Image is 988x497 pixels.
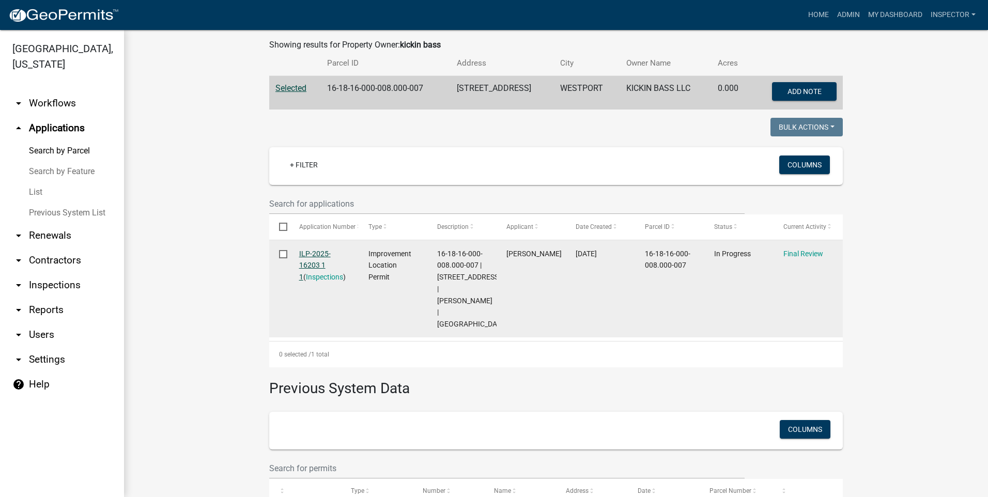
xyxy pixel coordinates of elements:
i: arrow_drop_down [12,229,25,242]
span: Improvement Location Permit [368,250,411,282]
span: Application Number [299,223,356,230]
datatable-header-cell: Date Created [566,214,635,239]
datatable-header-cell: Applicant [497,214,566,239]
span: Applicant [506,223,533,230]
th: Owner Name [620,51,712,75]
i: arrow_drop_down [12,279,25,291]
i: arrow_drop_down [12,329,25,341]
td: [STREET_ADDRESS] [451,76,554,110]
span: Name [494,487,511,494]
i: arrow_drop_down [12,97,25,110]
div: Showing results for Property Owner: [269,39,843,51]
input: Search for permits [269,458,745,479]
td: 0.000 [712,76,751,110]
span: 08/19/2025 [576,250,597,258]
span: Date [638,487,651,494]
th: Parcel ID [321,51,451,75]
i: arrow_drop_down [12,304,25,316]
i: arrow_drop_up [12,122,25,134]
span: Type [368,223,382,230]
h3: Previous System Data [269,367,843,399]
span: Parcel ID [645,223,670,230]
span: Address [566,487,589,494]
span: Description [437,223,469,230]
span: Date Created [576,223,612,230]
span: Status [714,223,732,230]
a: + Filter [282,156,326,174]
a: Home [804,5,833,25]
a: Admin [833,5,864,25]
i: help [12,378,25,391]
td: KICKIN BASS LLC [620,76,712,110]
span: Current Activity [783,223,826,230]
i: arrow_drop_down [12,353,25,366]
button: Columns [780,420,830,439]
datatable-header-cell: Application Number [289,214,358,239]
datatable-header-cell: Current Activity [774,214,843,239]
button: Columns [779,156,830,174]
td: 16-18-16-000-008.000-007 [321,76,451,110]
datatable-header-cell: Parcel ID [635,214,704,239]
span: Parcel Number [709,487,751,494]
button: Bulk Actions [770,118,843,136]
span: Michelle Morrill [506,250,562,258]
button: Add Note [772,82,837,101]
th: Acres [712,51,751,75]
strong: kickin bass [400,40,441,50]
a: My Dashboard [864,5,927,25]
input: Search for applications [269,193,745,214]
td: WESTPORT [554,76,620,110]
span: 16-18-16-000-008.000-007 | 8110 W CO RD 1400 S | Michelle Morrill | Pole Barn [437,250,507,329]
a: Final Review [783,250,823,258]
span: Number [423,487,445,494]
div: ( ) [299,248,349,283]
span: Type [351,487,364,494]
th: Address [451,51,554,75]
datatable-header-cell: Status [704,214,774,239]
span: 0 selected / [279,351,311,358]
i: arrow_drop_down [12,254,25,267]
span: Add Note [787,87,821,96]
span: 16-18-16-000-008.000-007 [645,250,690,270]
a: ILP-2025-16203 1 1 [299,250,331,282]
a: Selected [275,83,306,93]
a: Inspections [306,273,343,281]
span: In Progress [714,250,751,258]
datatable-header-cell: Description [427,214,497,239]
div: 1 total [269,341,843,367]
datatable-header-cell: Type [358,214,427,239]
datatable-header-cell: Select [269,214,289,239]
a: Inspector [927,5,980,25]
th: City [554,51,620,75]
